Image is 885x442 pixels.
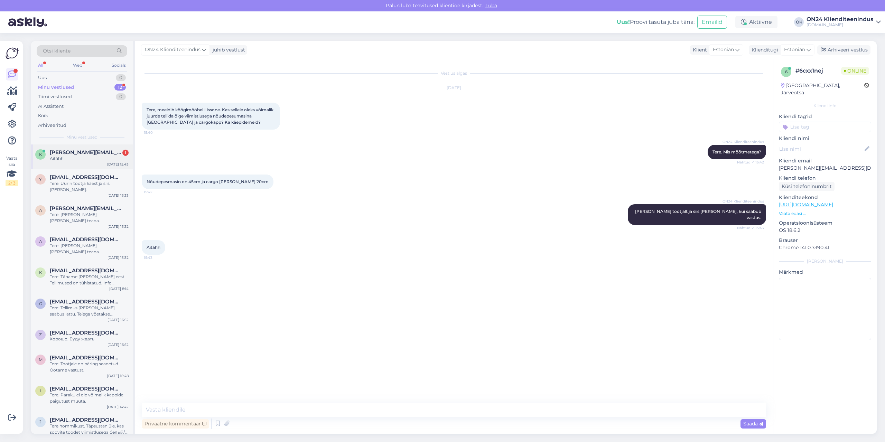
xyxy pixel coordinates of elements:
[794,17,804,27] div: OK
[779,194,871,201] p: Klienditeekond
[779,269,871,276] p: Märkmed
[210,46,245,54] div: juhib vestlust
[38,112,48,119] div: Kõik
[108,255,129,260] div: [DATE] 13:32
[50,211,129,224] div: Tere. [PERSON_NAME] [PERSON_NAME] teada.
[39,357,43,362] span: m
[39,332,42,337] span: z
[749,46,778,54] div: Klienditugi
[39,177,42,182] span: y
[841,67,869,75] span: Online
[50,386,122,392] span: iriwa2004@list.ru
[108,224,129,229] div: [DATE] 13:32
[779,219,871,227] p: Operatsioonisüsteem
[779,164,871,172] p: [PERSON_NAME][EMAIL_ADDRESS][DOMAIN_NAME]
[37,61,45,70] div: All
[144,189,170,195] span: 15:42
[737,225,764,231] span: Nähtud ✓ 15:43
[108,317,129,322] div: [DATE] 16:52
[43,47,71,55] span: Otsi kliente
[779,145,863,153] input: Lisa nimi
[50,236,122,243] span: Airivaldmann@gmail.com
[38,93,72,100] div: Tiimi vestlused
[40,388,41,393] span: i
[50,149,122,156] span: Kristjan-j@hotmail.com
[50,205,122,211] span: andrus.baumann@gmail.com
[50,174,122,180] span: yanic6@gmail.com
[807,17,873,22] div: ON24 Klienditeenindus
[107,404,129,410] div: [DATE] 14:42
[781,82,864,96] div: [GEOGRAPHIC_DATA], Järveotsa
[779,103,871,109] div: Kliendi info
[122,150,129,156] div: 1
[39,152,42,157] span: K
[723,139,764,144] span: ON24 Klienditeenindus
[779,157,871,164] p: Kliendi email
[39,301,42,306] span: g
[779,122,871,132] input: Lisa tag
[617,18,695,26] div: Proovi tasuta juba täna:
[817,45,870,55] div: Arhiveeri vestlus
[635,209,762,220] span: [PERSON_NAME] tootjalt ja siis [PERSON_NAME], kui saabub vastus.
[38,74,47,81] div: Uus
[723,199,764,204] span: ON24 Klienditeenindus
[50,417,122,423] span: Jola70@mail.Ru
[779,244,871,251] p: Chrome 141.0.7390.41
[110,61,127,70] div: Socials
[116,74,126,81] div: 0
[483,2,499,9] span: Luba
[735,16,777,28] div: Aktiivne
[779,175,871,182] p: Kliendi telefon
[712,149,761,154] span: Tere. Mis mõõtmetega?
[107,162,129,167] div: [DATE] 15:43
[39,270,42,275] span: k
[144,255,170,260] span: 15:43
[50,274,129,286] div: Tere! Täname [PERSON_NAME] eest. Tellimused on tühistatud. Info edastatud meie IT osakonda,et kas...
[147,107,274,125] span: Tere, meeldib köögimööbel Lissone. Kas sellele oleks võimalik juurde tellida õige viimistlusega n...
[807,22,873,28] div: [DOMAIN_NAME]
[6,47,19,60] img: Askly Logo
[147,245,160,250] span: Aitähh
[785,69,788,74] span: 6
[50,299,122,305] span: getter.mariek@gmail.com
[116,93,126,100] div: 0
[779,227,871,234] p: OS 18.6.2
[114,84,126,91] div: 12
[50,243,129,255] div: Tere. [PERSON_NAME] [PERSON_NAME] teada.
[784,46,805,54] span: Estonian
[779,113,871,120] p: Kliendi tag'id
[66,134,97,140] span: Minu vestlused
[737,160,764,165] span: Nähtud ✓ 15:42
[108,342,129,347] div: [DATE] 16:52
[50,423,129,435] div: Tere hommikust. Täpsustan üle, kas soovite toodet viimistlusega белый/белый глянцевый/золотистый ...
[147,179,269,184] span: Nõudepesmasin on 45cm ja cargo [PERSON_NAME] 20cm
[779,258,871,264] div: [PERSON_NAME]
[50,180,129,193] div: Tere. Uurin tootja käest ja siis [PERSON_NAME].
[779,237,871,244] p: Brauser
[50,355,122,361] span: muthatha@mail.ru
[109,286,129,291] div: [DATE] 8:14
[779,201,833,208] a: [URL][DOMAIN_NAME]
[50,156,129,162] div: Aitähh
[107,373,129,378] div: [DATE] 15:48
[38,122,66,129] div: Arhiveeritud
[807,17,881,28] a: ON24 Klienditeenindus[DOMAIN_NAME]
[50,392,129,404] div: Tere. Paraku ei ole võimalik kappide paigutust muuta.
[50,361,129,373] div: Tere. Tootjale on päring saadetud. Ootame vastust.
[38,84,74,91] div: Minu vestlused
[697,16,727,29] button: Emailid
[743,421,763,427] span: Saada
[795,67,841,75] div: # 6cxx1nej
[142,85,766,91] div: [DATE]
[779,182,835,191] div: Küsi telefoninumbrit
[617,19,630,25] b: Uus!
[6,180,18,186] div: 2 / 3
[142,70,766,76] div: Vestlus algas
[108,193,129,198] div: [DATE] 13:33
[690,46,707,54] div: Klient
[38,103,64,110] div: AI Assistent
[145,46,201,54] span: ON24 Klienditeenindus
[6,155,18,186] div: Vaata siia
[779,135,871,142] p: Kliendi nimi
[39,419,41,424] span: J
